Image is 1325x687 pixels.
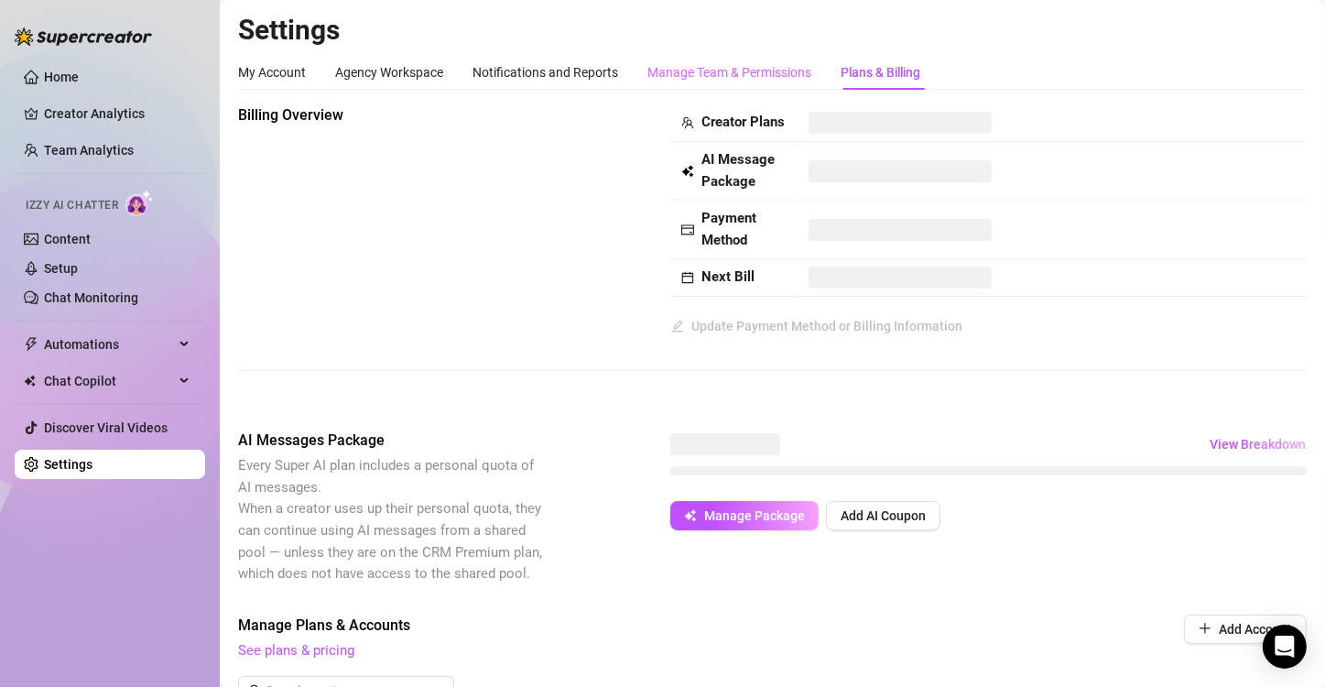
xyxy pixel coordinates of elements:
span: Add Account [1219,622,1292,637]
div: Agency Workspace [335,62,443,82]
span: plus [1199,622,1211,635]
a: Settings [44,457,92,472]
span: AI Messages Package [238,430,546,452]
span: Manage Plans & Accounts [238,615,1059,637]
div: Plans & Billing [841,62,920,82]
span: thunderbolt [24,337,38,352]
button: Add AI Coupon [826,501,940,530]
button: View Breakdown [1209,430,1307,459]
a: Content [44,232,91,246]
a: Chat Monitoring [44,290,138,305]
strong: Payment Method [701,210,756,248]
span: credit-card [681,224,694,236]
button: Manage Package [670,501,819,530]
span: Automations [44,330,174,359]
strong: Creator Plans [701,114,785,130]
div: Open Intercom Messenger [1263,625,1307,669]
img: AI Chatter [125,190,154,216]
img: logo-BBDzfeDw.svg [15,27,152,46]
span: team [681,116,694,129]
span: calendar [681,271,694,284]
a: Creator Analytics [44,99,190,128]
button: Update Payment Method or Billing Information [670,311,963,341]
span: Billing Overview [238,104,546,126]
a: Team Analytics [44,143,134,158]
div: Manage Team & Permissions [647,62,811,82]
a: See plans & pricing [238,642,354,659]
span: Manage Package [704,508,805,523]
div: Notifications and Reports [472,62,618,82]
span: Izzy AI Chatter [26,197,118,214]
img: Chat Copilot [24,375,36,387]
span: View Breakdown [1210,437,1306,452]
strong: Next Bill [701,268,755,285]
span: Chat Copilot [44,366,174,396]
a: Home [44,70,79,84]
button: Add Account [1184,615,1307,644]
span: Every Super AI plan includes a personal quota of AI messages. When a creator uses up their person... [238,457,542,582]
a: Discover Viral Videos [44,420,168,435]
span: Add AI Coupon [841,508,926,523]
h2: Settings [238,13,1307,48]
a: Setup [44,261,78,276]
strong: AI Message Package [701,151,775,190]
div: My Account [238,62,306,82]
